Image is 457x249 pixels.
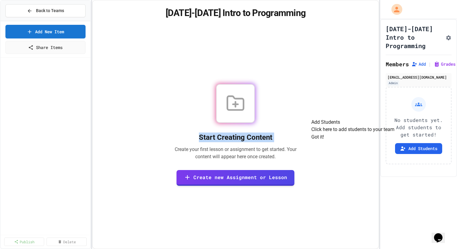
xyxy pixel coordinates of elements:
a: Publish [4,238,44,246]
h1: [DATE]-[DATE] Intro to Programming [100,8,371,18]
a: Create new Assignment or Lesson [177,170,294,186]
a: Add New Item [5,25,86,38]
div: Admin [387,80,399,86]
p: Click here to add students to your team [311,126,394,133]
p: Create your first lesson or assignment to get started. Your content will appear here once created. [168,146,303,160]
button: Got it! [311,133,324,141]
button: Grades [434,61,455,67]
h2: Members [386,60,409,68]
iframe: chat widget [432,225,451,243]
span: Back to Teams [36,8,64,14]
a: Delete [47,238,86,246]
button: Add [411,61,426,67]
p: No students yet. Add students to get started! [391,116,446,138]
div: [EMAIL_ADDRESS][DOMAIN_NAME] [387,74,450,80]
div: My Account [385,2,404,16]
button: Back to Teams [5,4,86,17]
span: | [428,61,431,68]
a: Share Items [5,41,86,54]
button: Add Students [395,143,442,154]
h2: Start Creating Content [168,133,303,142]
h1: [DATE]-[DATE] Intro to Programming [386,25,443,50]
h2: Add Students [311,119,394,126]
button: Assignment Settings [446,34,452,41]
